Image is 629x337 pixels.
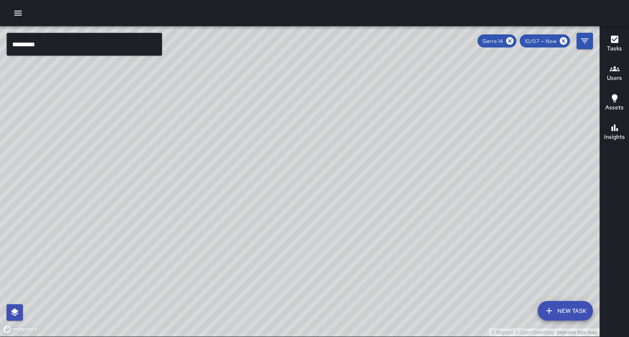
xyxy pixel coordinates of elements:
button: Filters [577,33,593,49]
h6: Users [607,74,622,83]
div: Sierra 14 [477,34,516,47]
button: Insights [600,118,629,147]
h6: Insights [604,133,625,142]
span: 10/07 — Now [520,38,561,45]
div: 10/07 — Now [520,34,570,47]
button: Users [600,59,629,88]
h6: Tasks [607,44,622,53]
button: Tasks [600,29,629,59]
button: New Task [538,301,593,321]
h6: Assets [605,103,624,112]
button: Assets [600,88,629,118]
span: Sierra 14 [477,38,508,45]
